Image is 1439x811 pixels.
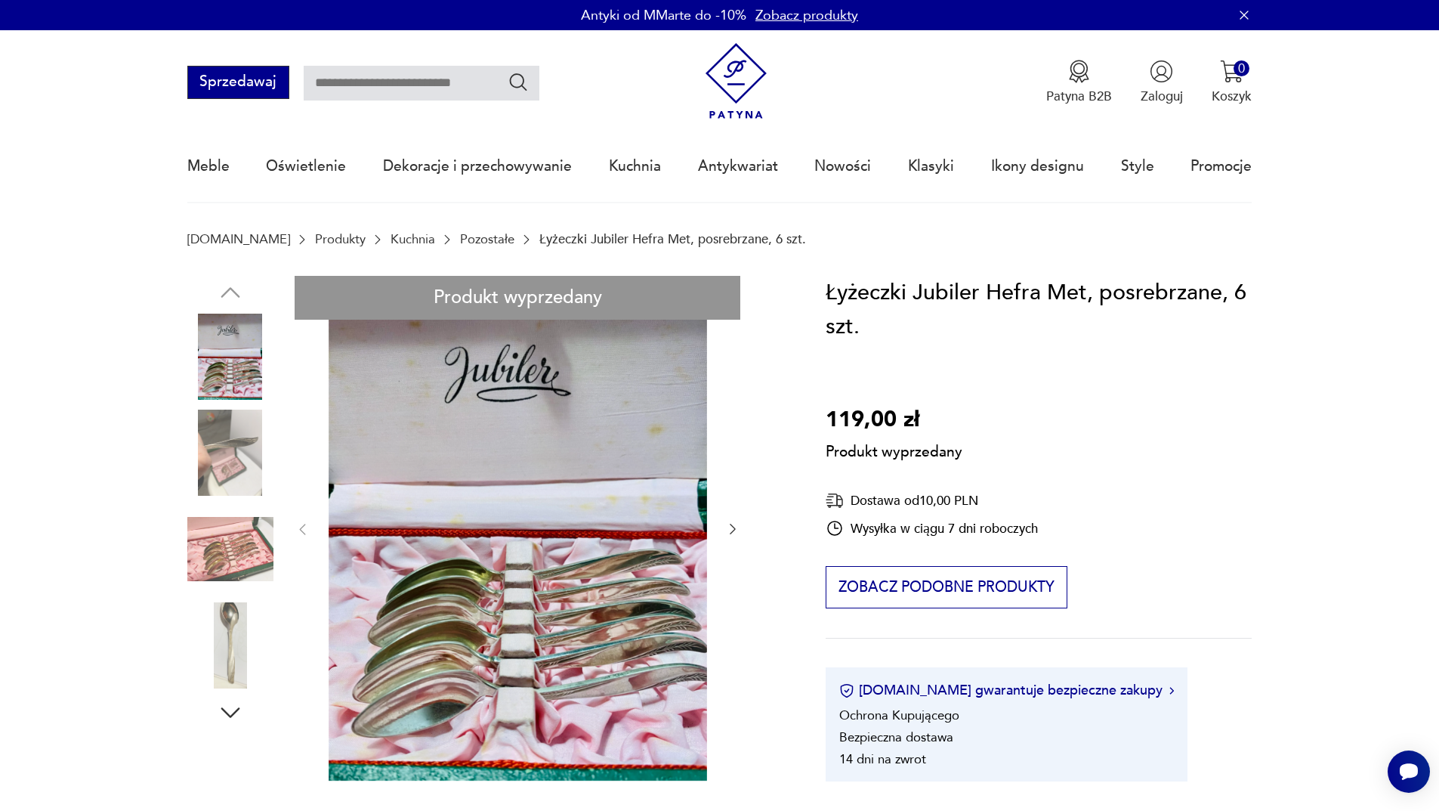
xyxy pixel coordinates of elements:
a: Sprzedawaj [187,77,289,89]
a: Nowości [814,132,871,201]
img: Patyna - sklep z meblami i dekoracjami vintage [698,43,774,119]
a: Ikona medaluPatyna B2B [1046,60,1112,105]
button: Sprzedawaj [187,66,289,99]
button: Zaloguj [1141,60,1183,105]
img: Ikona koszyka [1220,60,1243,83]
button: [DOMAIN_NAME] gwarantuje bezpieczne zakupy [839,681,1174,700]
p: Antyki od MMarte do -10% [581,6,746,25]
iframe: Smartsupp widget button [1388,751,1430,793]
a: Ikony designu [991,132,1084,201]
a: Zobacz produkty [755,6,858,25]
a: Meble [187,132,230,201]
a: Kuchnia [609,132,661,201]
img: Ikona dostawy [826,491,844,510]
a: Pozostałe [460,232,514,246]
div: 0 [1234,60,1249,76]
img: Ikonka użytkownika [1150,60,1173,83]
div: Dostawa od 10,00 PLN [826,491,1038,510]
p: Łyżeczki Jubiler Hefra Met, posrebrzane, 6 szt. [539,232,806,246]
a: Produkty [315,232,366,246]
p: 119,00 zł [826,403,962,438]
h1: Łyżeczki Jubiler Hefra Met, posrebrzane, 6 szt. [826,276,1252,345]
a: [DOMAIN_NAME] [187,232,290,246]
img: Ikona medalu [1067,60,1091,83]
img: Ikona certyfikatu [839,683,854,698]
button: Szukaj [508,71,530,93]
a: Dekoracje i przechowywanie [383,132,572,201]
a: Klasyki [908,132,954,201]
p: Zaloguj [1141,88,1183,105]
a: Antykwariat [698,132,778,201]
li: Ochrona Kupującego [839,707,959,724]
a: Oświetlenie [266,132,346,201]
a: Style [1121,132,1154,201]
button: Patyna B2B [1046,60,1112,105]
div: Wysyłka w ciągu 7 dni roboczych [826,519,1038,537]
p: Patyna B2B [1046,88,1112,105]
button: 0Koszyk [1212,60,1252,105]
img: Ikona strzałki w prawo [1169,687,1174,695]
li: Bezpieczna dostawa [839,729,953,746]
a: Kuchnia [391,232,435,246]
button: Zobacz podobne produkty [826,566,1067,608]
p: Produkt wyprzedany [826,437,962,463]
a: Promocje [1190,132,1252,201]
li: 14 dni na zwrot [839,751,926,768]
p: Koszyk [1212,88,1252,105]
